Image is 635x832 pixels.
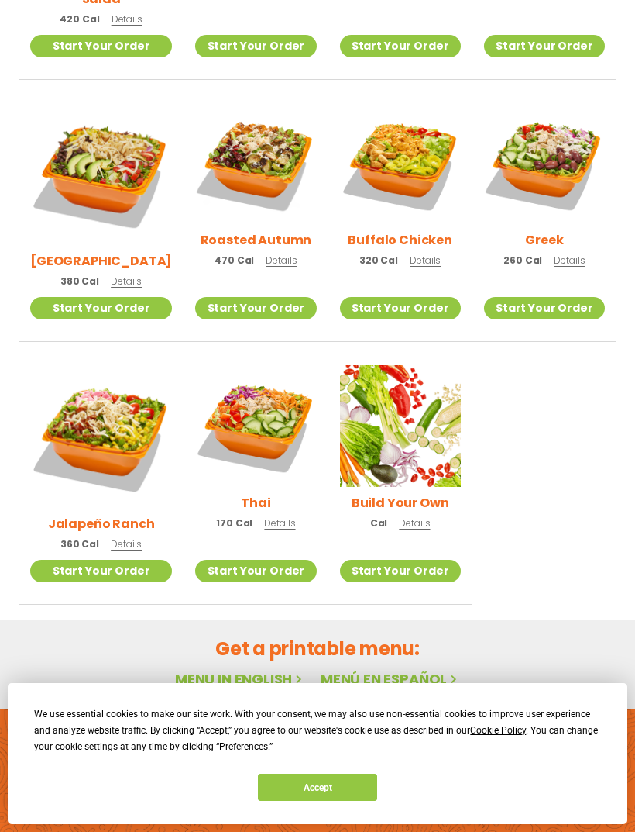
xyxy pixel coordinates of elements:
[30,560,172,582] a: Start Your Order
[30,103,172,245] img: Product photo for BBQ Ranch Salad
[266,254,297,267] span: Details
[111,537,142,551] span: Details
[340,35,461,57] a: Start Your Order
[370,516,388,530] span: Cal
[410,254,441,267] span: Details
[470,725,526,736] span: Cookie Policy
[60,274,99,288] span: 380 Cal
[48,514,155,533] h2: Jalapeño Ranch
[30,35,172,57] a: Start Your Order
[30,365,172,507] img: Product photo for Jalapeño Ranch Salad
[195,560,316,582] a: Start Your Order
[175,669,305,689] a: Menu in English
[111,274,142,288] span: Details
[484,35,605,57] a: Start Your Order
[359,254,398,268] span: 320 Cal
[321,669,460,689] a: Menú en español
[112,12,142,26] span: Details
[195,35,316,57] a: Start Your Order
[30,251,172,271] h2: [GEOGRAPHIC_DATA]
[399,516,430,530] span: Details
[60,537,99,551] span: 360 Cal
[258,774,377,801] button: Accept
[484,297,605,319] a: Start Your Order
[195,297,316,319] a: Start Your Order
[219,741,268,752] span: Preferences
[216,516,252,530] span: 170 Cal
[195,103,316,224] img: Product photo for Roasted Autumn Salad
[340,297,461,319] a: Start Your Order
[19,635,616,662] h2: Get a printable menu:
[8,683,627,824] div: Cookie Consent Prompt
[348,230,452,250] h2: Buffalo Chicken
[264,516,295,530] span: Details
[340,560,461,582] a: Start Your Order
[201,230,312,250] h2: Roasted Autumn
[241,493,270,513] h2: Thai
[340,365,461,486] img: Product photo for Build Your Own
[30,297,172,319] a: Start Your Order
[340,103,461,224] img: Product photo for Buffalo Chicken Salad
[503,254,542,268] span: 260 Cal
[484,103,605,224] img: Product photo for Greek Salad
[34,706,600,755] div: We use essential cookies to make our site work. With your consent, we may also use non-essential ...
[554,254,585,267] span: Details
[195,365,316,486] img: Product photo for Thai Salad
[525,230,563,250] h2: Greek
[60,12,99,26] span: 420 Cal
[215,254,254,268] span: 470 Cal
[352,493,449,513] h2: Build Your Own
